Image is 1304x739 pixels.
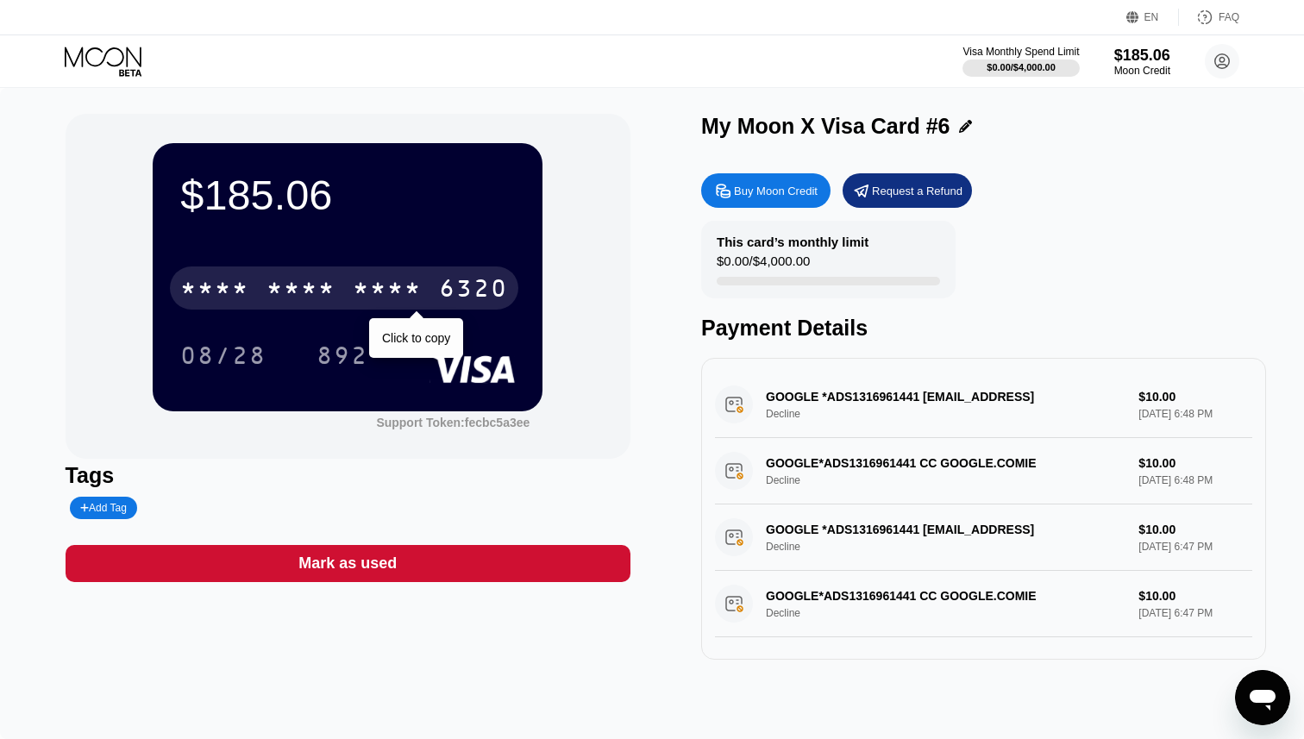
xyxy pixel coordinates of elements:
div: Support Token: fecbc5a3ee [376,416,530,429]
div: Mark as used [66,545,630,582]
div: FAQ [1219,11,1239,23]
div: Buy Moon Credit [701,173,831,208]
div: 892 [317,344,368,372]
div: Tags [66,463,630,488]
div: Add Tag [80,502,127,514]
div: 08/28 [167,334,279,377]
div: $185.06 [1114,47,1170,65]
div: EN [1144,11,1159,23]
div: Moon Credit [1114,65,1170,77]
div: This card’s monthly limit [717,235,868,249]
div: Support Token:fecbc5a3ee [376,416,530,429]
div: My Moon X Visa Card #6 [701,114,950,139]
div: Visa Monthly Spend Limit$0.00/$4,000.00 [962,46,1079,77]
div: FAQ [1179,9,1239,26]
iframe: Przycisk uruchamiania okna komunikatora, konwersacja w toku [1235,670,1290,725]
div: 08/28 [180,344,266,372]
div: $185.06Moon Credit [1114,47,1170,77]
div: Request a Refund [872,184,962,198]
div: Click to copy [382,331,450,345]
div: 6320 [439,277,508,304]
div: $185.06 [180,171,515,219]
div: $0.00 / $4,000.00 [987,62,1056,72]
div: Add Tag [70,497,137,519]
div: Mark as used [298,554,397,573]
div: 892 [304,334,381,377]
div: $0.00 / $4,000.00 [717,254,810,277]
div: Buy Moon Credit [734,184,818,198]
div: Request a Refund [843,173,972,208]
div: EN [1126,9,1179,26]
div: Payment Details [701,316,1266,341]
div: Visa Monthly Spend Limit [962,46,1079,58]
